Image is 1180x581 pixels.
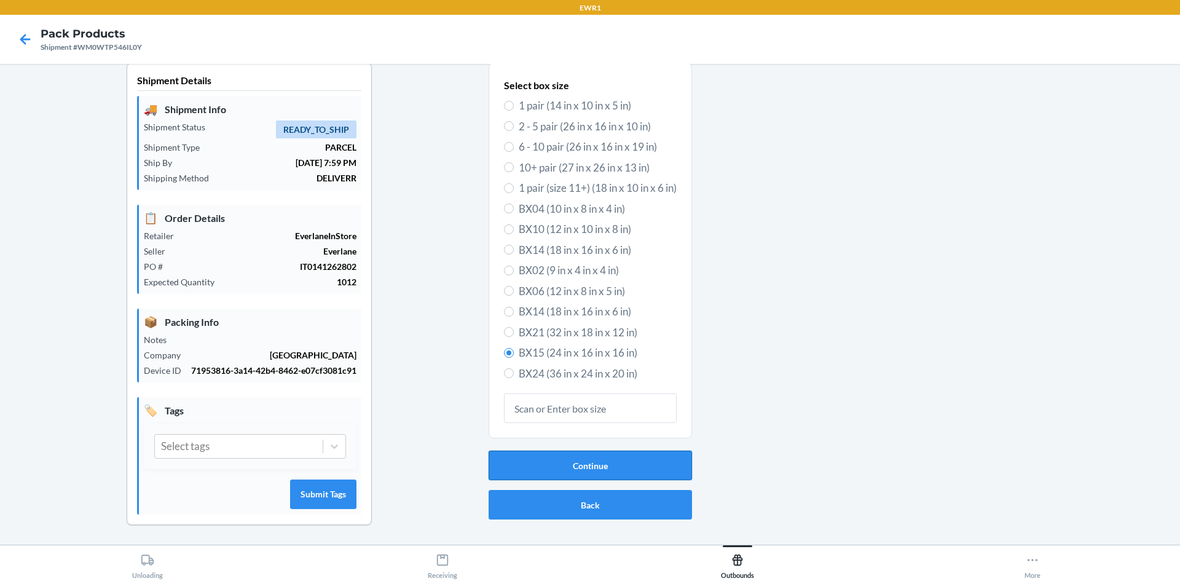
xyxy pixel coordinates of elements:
[519,242,677,258] span: BX14 (18 in x 16 in x 6 in)
[504,327,514,337] input: BX21 (32 in x 18 in x 12 in)
[519,98,677,114] span: 1 pair (14 in x 10 in x 5 in)
[144,314,356,330] p: Packing Info
[161,438,210,454] div: Select tags
[519,201,677,217] span: BX04 (10 in x 8 in x 4 in)
[144,141,210,154] p: Shipment Type
[144,260,173,273] p: PO #
[144,333,176,346] p: Notes
[504,78,677,93] p: Select box size
[41,26,142,42] h4: Pack Products
[144,314,157,330] span: 📦
[295,545,590,579] button: Receiving
[504,162,514,172] input: 10+ pair (27 in x 26 in x 13 in)
[504,121,514,131] input: 2 - 5 pair (26 in x 16 in x 10 in)
[41,42,142,53] div: Shipment #WM0WTP546IL0Y
[144,156,182,169] p: Ship By
[173,260,356,273] p: IT0141262802
[885,545,1180,579] button: More
[210,141,356,154] p: PARCEL
[519,139,677,155] span: 6 - 10 pair (26 in x 16 in x 19 in)
[144,101,356,117] p: Shipment Info
[290,480,356,509] button: Submit Tags
[191,364,356,377] p: 71953816-3a14-42b4-8462-e07cf3081c91
[144,229,184,242] p: Retailer
[144,172,219,184] p: Shipping Method
[219,172,356,184] p: DELIVERR
[224,275,356,288] p: 1012
[428,548,457,579] div: Receiving
[721,548,754,579] div: Outbounds
[144,210,157,226] span: 📋
[504,204,514,213] input: BX04 (10 in x 8 in x 4 in)
[519,304,677,320] span: BX14 (18 in x 16 in x 6 in)
[137,73,361,91] p: Shipment Details
[504,101,514,111] input: 1 pair (14 in x 10 in x 5 in)
[590,545,885,579] button: Outbounds
[191,349,356,362] p: [GEOGRAPHIC_DATA]
[504,245,514,255] input: BX14 (18 in x 16 in x 6 in)
[144,364,191,377] p: Device ID
[504,266,514,275] input: BX02 (9 in x 4 in x 4 in)
[144,402,356,419] p: Tags
[144,402,157,419] span: 🏷️
[144,275,224,288] p: Expected Quantity
[504,393,677,423] input: Scan or Enter box size
[144,101,157,117] span: 🚚
[144,121,215,133] p: Shipment Status
[1025,548,1040,579] div: More
[504,286,514,296] input: BX06 (12 in x 8 in x 5 in)
[504,183,514,193] input: 1 pair (size 11+) (18 in x 10 in x 6 in)
[504,224,514,234] input: BX10 (12 in x 10 in x 8 in)
[519,221,677,237] span: BX10 (12 in x 10 in x 8 in)
[489,451,692,480] button: Continue
[519,366,677,382] span: BX24 (36 in x 24 in x 20 in)
[504,142,514,152] input: 6 - 10 pair (26 in x 16 in x 19 in)
[519,119,677,135] span: 2 - 5 pair (26 in x 16 in x 10 in)
[580,2,601,14] p: EWR1
[504,368,514,378] input: BX24 (36 in x 24 in x 20 in)
[519,283,677,299] span: BX06 (12 in x 8 in x 5 in)
[519,160,677,176] span: 10+ pair (27 in x 26 in x 13 in)
[504,307,514,317] input: BX14 (18 in x 16 in x 6 in)
[519,180,677,196] span: 1 pair (size 11+) (18 in x 10 in x 6 in)
[504,348,514,358] input: BX15 (24 in x 16 in x 16 in)
[184,229,356,242] p: EverlaneInStore
[144,349,191,362] p: Company
[175,245,356,258] p: Everlane
[519,263,677,279] span: BX02 (9 in x 4 in x 4 in)
[144,245,175,258] p: Seller
[519,325,677,341] span: BX21 (32 in x 18 in x 12 in)
[132,548,163,579] div: Unloading
[276,121,356,138] span: READY_TO_SHIP
[519,345,677,361] span: BX15 (24 in x 16 in x 16 in)
[489,490,692,520] button: Back
[144,210,356,226] p: Order Details
[182,156,356,169] p: [DATE] 7:59 PM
